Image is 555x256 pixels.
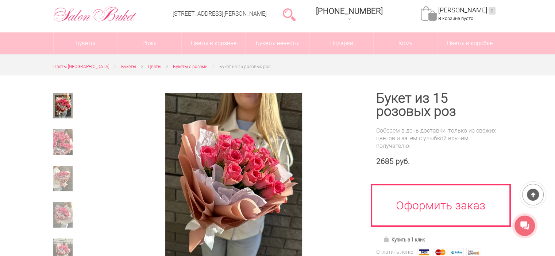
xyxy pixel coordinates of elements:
a: [PHONE_NUMBER] [312,4,387,25]
img: Купить в 1 клик [383,236,392,242]
a: Букеты невесты [246,32,309,54]
a: Подарки [310,32,374,54]
img: Цветы Нижний Новгород [53,5,137,24]
span: В корзине пусто [438,16,473,21]
a: Цветы [148,63,161,71]
div: Соберем в день доставки, только из свежих цветов и затем с улыбкой вручим получателю. [376,127,502,150]
a: [PERSON_NAME] [438,6,496,15]
span: Букеты [121,64,136,69]
span: Букет из 15 розовых роз [219,64,270,69]
ins: 0 [489,7,496,15]
a: Купить в 1 клик [380,235,428,245]
a: [STREET_ADDRESS][PERSON_NAME] [173,10,267,17]
span: Букеты с розами [173,64,208,69]
a: Розы [117,32,181,54]
span: Цветы [GEOGRAPHIC_DATA] [53,64,109,69]
a: Цветы в корзине [182,32,246,54]
a: Букеты [121,63,136,71]
a: Цветы в коробке [438,32,502,54]
h1: Букет из 15 розовых роз [376,92,502,118]
a: Букеты с розами [173,63,208,71]
div: 2685 руб. [376,157,502,166]
div: Оплатить легко: [376,248,415,256]
span: Цветы [148,64,161,69]
span: [PHONE_NUMBER] [316,7,383,16]
a: Букеты [54,32,117,54]
span: Кому [374,32,438,54]
a: Цветы [GEOGRAPHIC_DATA] [53,63,109,71]
a: Оформить заказ [371,184,511,227]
